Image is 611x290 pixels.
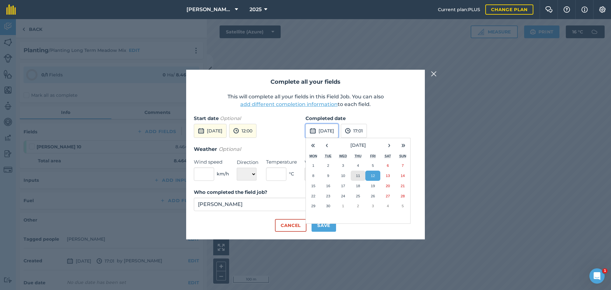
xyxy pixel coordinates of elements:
[365,201,380,211] button: 3 October 2025
[334,138,382,152] button: [DATE]
[351,160,366,171] button: 4 September 2025
[219,146,241,152] em: Optional
[220,115,241,121] em: Optional
[326,194,330,198] abbr: 23 September 2025
[194,115,219,121] strong: Start date
[305,159,336,166] label: Weather
[396,138,410,152] button: »
[357,163,359,167] abbr: 4 September 2025
[387,163,389,167] abbr: 6 September 2025
[351,181,366,191] button: 18 September 2025
[350,142,366,148] span: [DATE]
[217,170,229,177] span: km/h
[431,70,437,78] img: svg+xml;base64,PHN2ZyB4bWxucz0iaHR0cDovL3d3dy53My5vcmcvMjAwMC9zdmciIHdpZHRoPSIyMiIgaGVpZ2h0PSIzMC...
[306,160,321,171] button: 1 September 2025
[372,163,374,167] abbr: 5 September 2025
[342,204,344,208] abbr: 1 October 2025
[237,159,258,166] label: Direction
[341,173,345,178] abbr: 10 September 2025
[311,204,315,208] abbr: 29 September 2025
[336,181,351,191] button: 17 September 2025
[309,154,317,158] abbr: Monday
[395,201,410,211] button: 5 October 2025
[365,191,380,201] button: 26 September 2025
[401,184,405,188] abbr: 21 September 2025
[345,127,351,135] img: svg+xml;base64,PD94bWwgdmVyc2lvbj0iMS4wIiBlbmNvZGluZz0idXRmLTgiPz4KPCEtLSBHZW5lcmF0b3I6IEFkb2JlIE...
[194,158,229,166] label: Wind speed
[356,194,360,198] abbr: 25 September 2025
[341,194,345,198] abbr: 24 September 2025
[336,201,351,211] button: 1 October 2025
[380,191,395,201] button: 27 September 2025
[311,184,315,188] abbr: 15 September 2025
[395,191,410,201] button: 28 September 2025
[321,160,336,171] button: 2 September 2025
[370,154,376,158] abbr: Friday
[351,171,366,181] button: 11 September 2025
[6,4,16,15] img: fieldmargin Logo
[485,4,533,15] a: Change plan
[385,154,391,158] abbr: Saturday
[266,158,297,166] label: Temperature
[356,173,360,178] abbr: 11 September 2025
[341,124,367,138] button: 17:01
[563,6,571,13] img: A question mark icon
[312,163,314,167] abbr: 1 September 2025
[380,171,395,181] button: 13 September 2025
[386,173,390,178] abbr: 13 September 2025
[342,163,344,167] abbr: 3 September 2025
[325,154,332,158] abbr: Tuesday
[289,170,294,177] span: ° C
[356,184,360,188] abbr: 18 September 2025
[589,268,605,284] iframe: Intercom live chat
[357,204,359,208] abbr: 2 October 2025
[581,6,588,13] img: svg+xml;base64,PHN2ZyB4bWxucz0iaHR0cDovL3d3dy53My5vcmcvMjAwMC9zdmciIHdpZHRoPSIxNyIgaGVpZ2h0PSIxNy...
[401,173,405,178] abbr: 14 September 2025
[371,184,375,188] abbr: 19 September 2025
[336,171,351,181] button: 10 September 2025
[341,184,345,188] abbr: 17 September 2025
[194,93,417,108] p: This will complete all your fields in this Field Job. You can also to each field.
[395,181,410,191] button: 21 September 2025
[310,127,316,135] img: svg+xml;base64,PD94bWwgdmVyc2lvbj0iMS4wIiBlbmNvZGluZz0idXRmLTgiPz4KPCEtLSBHZW5lcmF0b3I6IEFkb2JlIE...
[306,138,320,152] button: «
[438,6,480,13] span: Current plan : PLUS
[327,173,329,178] abbr: 9 September 2025
[249,6,262,13] span: 2025
[602,268,607,273] span: 1
[380,181,395,191] button: 20 September 2025
[306,201,321,211] button: 29 September 2025
[386,194,390,198] abbr: 27 September 2025
[355,154,362,158] abbr: Thursday
[306,181,321,191] button: 15 September 2025
[371,173,375,178] abbr: 12 September 2025
[399,154,406,158] abbr: Sunday
[306,171,321,181] button: 8 September 2025
[326,204,330,208] abbr: 30 September 2025
[312,219,336,232] button: Save
[386,184,390,188] abbr: 20 September 2025
[321,191,336,201] button: 23 September 2025
[326,184,330,188] abbr: 16 September 2025
[372,204,374,208] abbr: 3 October 2025
[395,160,410,171] button: 7 September 2025
[306,191,321,201] button: 22 September 2025
[401,194,405,198] abbr: 28 September 2025
[336,160,351,171] button: 3 September 2025
[402,163,404,167] abbr: 7 September 2025
[305,124,338,138] button: [DATE]
[380,201,395,211] button: 4 October 2025
[194,124,227,138] button: [DATE]
[327,163,329,167] abbr: 2 September 2025
[321,171,336,181] button: 9 September 2025
[336,191,351,201] button: 24 September 2025
[229,124,256,138] button: 12:00
[194,145,417,153] h3: Weather
[380,160,395,171] button: 6 September 2025
[320,138,334,152] button: ‹
[371,194,375,198] abbr: 26 September 2025
[382,138,396,152] button: ›
[321,201,336,211] button: 30 September 2025
[321,181,336,191] button: 16 September 2025
[305,115,346,121] strong: Completed date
